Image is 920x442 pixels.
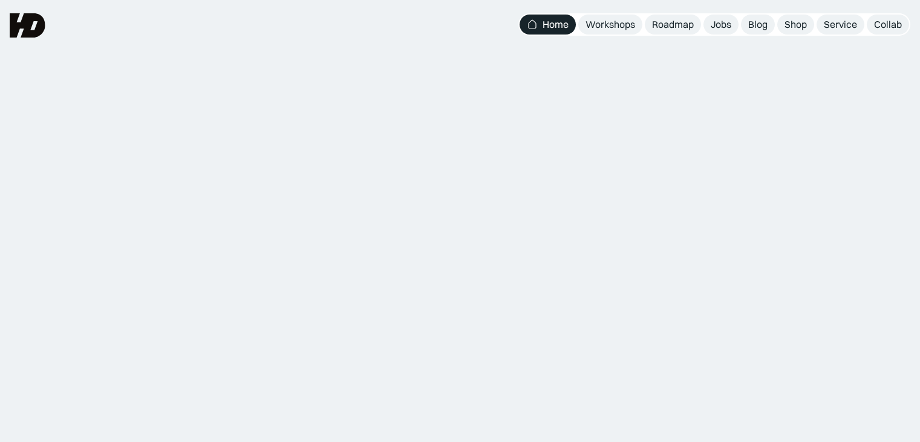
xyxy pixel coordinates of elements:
[817,15,864,35] a: Service
[711,18,731,31] div: Jobs
[645,15,701,35] a: Roadmap
[543,18,569,31] div: Home
[586,18,635,31] div: Workshops
[741,15,775,35] a: Blog
[520,15,576,35] a: Home
[874,18,902,31] div: Collab
[652,18,694,31] div: Roadmap
[824,18,857,31] div: Service
[785,18,807,31] div: Shop
[777,15,814,35] a: Shop
[703,15,739,35] a: Jobs
[867,15,909,35] a: Collab
[748,18,768,31] div: Blog
[578,15,642,35] a: Workshops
